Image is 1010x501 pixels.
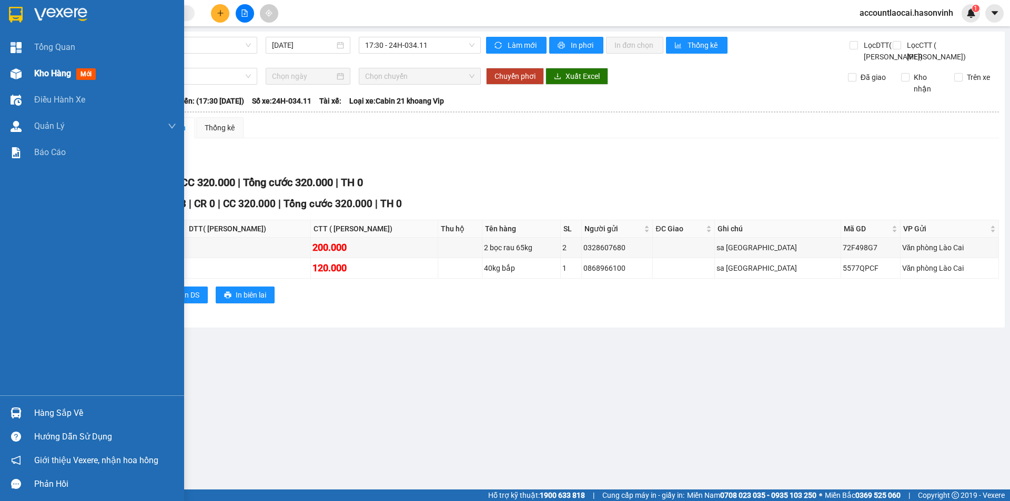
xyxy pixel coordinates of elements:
div: Phản hồi [34,476,176,492]
span: Chọn chuyến [365,68,474,84]
span: Cung cấp máy in - giấy in: [602,489,684,501]
span: Kho nhận [910,71,946,95]
span: | [375,198,378,210]
button: downloadXuất Excel [546,68,608,85]
span: Miền Bắc [825,489,901,501]
span: | [908,489,910,501]
span: printer [224,291,231,300]
button: aim [260,4,278,23]
span: Thống kê [688,39,719,51]
button: caret-down [985,4,1004,23]
span: TH 0 [380,198,402,210]
div: 0328607680 [583,242,651,253]
div: sa [GEOGRAPHIC_DATA] [716,262,839,274]
span: message [11,479,21,489]
span: mới [76,68,96,80]
span: Làm mới [508,39,538,51]
span: Loại xe: Cabin 21 khoang Vip [349,95,444,107]
span: | [278,198,281,210]
td: Văn phòng Lào Cai [901,238,999,258]
button: bar-chartThống kê [666,37,728,54]
th: CTT ( [PERSON_NAME]) [311,220,438,238]
strong: 1900 633 818 [540,491,585,499]
span: | [238,176,240,189]
span: caret-down [990,8,999,18]
button: Chuyển phơi [486,68,544,85]
th: Tên hàng [482,220,561,238]
div: Thống kê [205,122,235,134]
img: warehouse-icon [11,121,22,132]
th: DTT( [PERSON_NAME]) [186,220,311,238]
button: In đơn chọn [606,37,663,54]
img: warehouse-icon [11,95,22,106]
span: In phơi [571,39,595,51]
span: TH 0 [341,176,363,189]
span: | [593,489,594,501]
div: 2 [562,242,580,253]
span: Lọc CTT ( [PERSON_NAME]) [903,39,967,63]
span: Điều hành xe [34,93,85,106]
strong: 0369 525 060 [855,491,901,499]
span: CR 0 [194,198,215,210]
span: 1 [974,5,977,12]
span: download [554,73,561,81]
button: printerIn biên lai [216,287,275,303]
td: Văn phòng Lào Cai [901,258,999,279]
img: warehouse-icon [11,407,22,418]
td: 72F498G7 [841,238,901,258]
span: Đã giao [856,71,890,83]
span: Kho hàng [34,68,71,78]
span: Xuất Excel [565,70,600,82]
div: Hướng dẫn sử dụng [34,429,176,445]
button: syncLàm mới [486,37,547,54]
span: file-add [241,9,248,17]
div: 120.000 [312,261,436,275]
span: Người gửi [584,223,642,234]
div: Văn phòng Lào Cai [902,242,997,253]
div: 40kg bắp [484,262,559,274]
span: bar-chart [674,42,683,50]
span: accountlaocai.hasonvinh [851,6,962,19]
span: notification [11,455,21,465]
span: copyright [952,492,959,499]
span: | [189,198,191,210]
div: 1 [562,262,580,274]
span: Chuyến: (17:30 [DATE]) [167,95,244,107]
div: 2 bọc rau 65kg [484,242,559,253]
div: Văn phòng Lào Cai [902,262,997,274]
td: 5577QPCF [841,258,901,279]
img: logo-vxr [9,7,23,23]
span: In DS [183,289,199,301]
sup: 1 [972,5,979,12]
input: Chọn ngày [272,70,335,82]
span: 17:30 - 24H-034.11 [365,37,474,53]
span: Tổng Quan [34,40,75,54]
span: Hỗ trợ kỹ thuật: [488,489,585,501]
input: 14/10/2025 [272,39,335,51]
span: Miền Nam [687,489,816,501]
img: solution-icon [11,147,22,158]
span: Tài xế: [319,95,341,107]
span: Số xe: 24H-034.11 [252,95,311,107]
div: 72F498G7 [843,242,898,253]
button: printerIn phơi [549,37,603,54]
span: | [218,198,220,210]
span: CC 320.000 [223,198,276,210]
span: VP Gửi [903,223,988,234]
span: In biên lai [236,289,266,301]
button: file-add [236,4,254,23]
span: printer [558,42,567,50]
strong: 0708 023 035 - 0935 103 250 [720,491,816,499]
span: Mã GD [844,223,890,234]
span: CC 320.000 [181,176,235,189]
span: | [336,176,338,189]
th: Thu hộ [438,220,482,238]
span: down [168,122,176,130]
img: warehouse-icon [11,68,22,79]
span: sync [494,42,503,50]
th: Ghi chú [715,220,841,238]
span: Trên xe [963,71,994,83]
div: 200.000 [312,240,436,255]
div: 5577QPCF [843,262,898,274]
img: dashboard-icon [11,42,22,53]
